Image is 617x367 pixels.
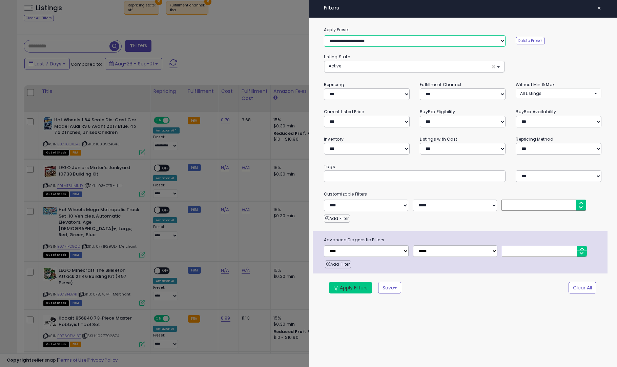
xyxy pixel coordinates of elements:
[520,90,541,96] span: All Listings
[324,215,350,223] button: Add Filter
[516,109,556,115] small: BuyBox Availability
[325,260,351,268] button: Add Filter
[324,136,344,142] small: Inventory
[319,26,606,34] label: Apply Preset:
[516,136,553,142] small: Repricing Method
[597,3,601,13] span: ×
[594,3,604,13] button: ×
[378,282,401,293] button: Save
[329,282,372,293] button: Apply Filters
[569,282,596,293] button: Clear All
[420,82,461,87] small: Fulfillment Channel
[516,37,545,44] button: Delete Preset
[420,136,457,142] small: Listings with Cost
[324,61,504,72] button: Active ×
[491,63,496,70] span: ×
[324,5,601,11] h4: Filters
[319,190,606,198] small: Customizable Filters
[516,88,601,98] button: All Listings
[324,109,364,115] small: Current Listed Price
[516,82,555,87] small: Without Min & Max
[319,236,608,244] span: Advanced Diagnostic Filters
[420,109,455,115] small: BuyBox Eligibility
[329,63,341,69] span: Active
[324,54,350,60] small: Listing State
[324,82,344,87] small: Repricing
[319,163,606,170] small: Tags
